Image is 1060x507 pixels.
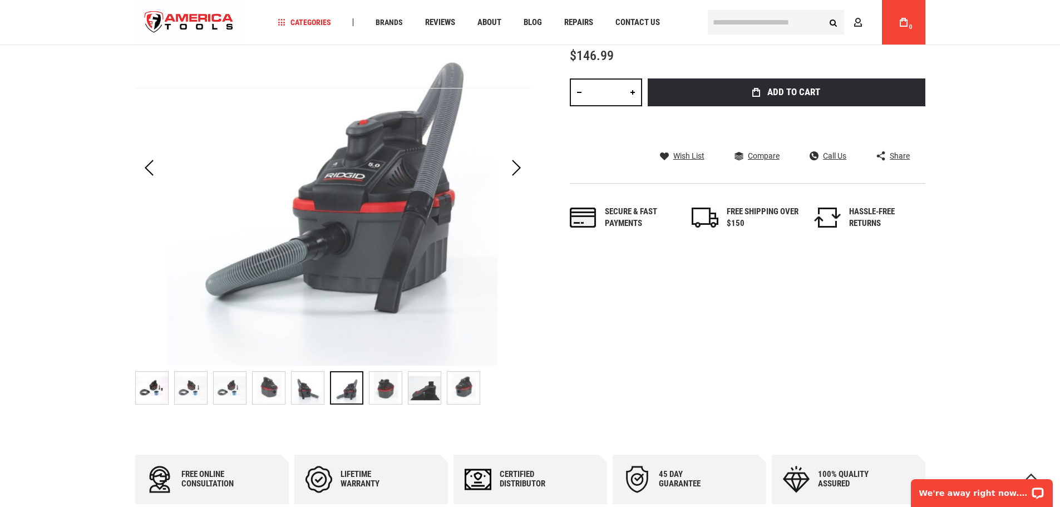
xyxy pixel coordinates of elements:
a: store logo [135,2,243,43]
span: Repairs [564,18,593,27]
span: Wish List [673,152,704,160]
img: RIDGID 50313 4 GALLON PORTABLE WET/DRY VAC (4000RV) [408,372,441,404]
div: RIDGID 50313 4 GALLON PORTABLE WET/DRY VAC (4000RV) [135,366,174,410]
span: Categories [278,18,331,26]
a: Reviews [420,15,460,30]
iframe: Secure express checkout frame [645,110,928,142]
span: About [477,18,501,27]
div: 45 day Guarantee [659,470,726,489]
a: Blog [519,15,547,30]
a: Call Us [810,151,846,161]
a: About [472,15,506,30]
div: RIDGID 50313 4 GALLON PORTABLE WET/DRY VAC (4000RV) [174,366,213,410]
img: RIDGID 50313 4 GALLON PORTABLE WET/DRY VAC (4000RV) [253,372,285,404]
div: Free online consultation [181,470,248,489]
img: RIDGID 50313 4 GALLON PORTABLE WET/DRY VAC (4000RV) [214,372,246,404]
img: RIDGID 50313 4 GALLON PORTABLE WET/DRY VAC (4000RV) [136,372,168,404]
div: Certified Distributor [500,470,566,489]
div: RIDGID 50313 4 GALLON PORTABLE WET/DRY VAC (4000RV) [447,366,480,410]
div: 100% quality assured [818,470,885,489]
img: America Tools [135,2,243,43]
button: Search [823,12,844,33]
span: Blog [524,18,542,27]
img: returns [814,208,841,228]
div: Secure & fast payments [605,206,677,230]
iframe: LiveChat chat widget [904,472,1060,507]
span: Compare [748,152,780,160]
div: RIDGID 50313 4 GALLON PORTABLE WET/DRY VAC (4000RV) [408,366,447,410]
a: Brands [371,15,408,30]
img: RIDGID 50313 4 GALLON PORTABLE WET/DRY VAC (4000RV) [175,372,207,404]
img: payments [570,208,596,228]
div: RIDGID 50313 4 GALLON PORTABLE WET/DRY VAC (4000RV) [252,366,291,410]
img: RIDGID 50313 4 GALLON PORTABLE WET/DRY VAC (4000RV) [447,372,480,404]
button: Add to Cart [648,78,925,106]
span: Add to Cart [767,87,820,97]
span: Brands [376,18,403,26]
span: 0 [909,24,913,30]
span: Call Us [823,152,846,160]
img: RIDGID 50313 4 GALLON PORTABLE WET/DRY VAC (4000RV) [292,372,324,404]
img: shipping [692,208,718,228]
a: Compare [734,151,780,161]
a: Categories [273,15,336,30]
span: $146.99 [570,48,614,63]
div: RIDGID 50313 4 GALLON PORTABLE WET/DRY VAC (4000RV) [213,366,252,410]
span: Reviews [425,18,455,27]
span: Contact Us [615,18,660,27]
div: Lifetime warranty [341,470,407,489]
a: Wish List [660,151,704,161]
a: Contact Us [610,15,665,30]
div: RIDGID 50313 4 GALLON PORTABLE WET/DRY VAC (4000RV) [291,366,330,410]
div: RIDGID 50313 4 GALLON PORTABLE WET/DRY VAC (4000RV) [330,366,369,410]
div: FREE SHIPPING OVER $150 [727,206,799,230]
div: RIDGID 50313 4 GALLON PORTABLE WET/DRY VAC (4000RV) [369,366,408,410]
div: HASSLE-FREE RETURNS [849,206,921,230]
span: Share [890,152,910,160]
a: Repairs [559,15,598,30]
img: RIDGID 50313 4 GALLON PORTABLE WET/DRY VAC (4000RV) [369,372,402,404]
